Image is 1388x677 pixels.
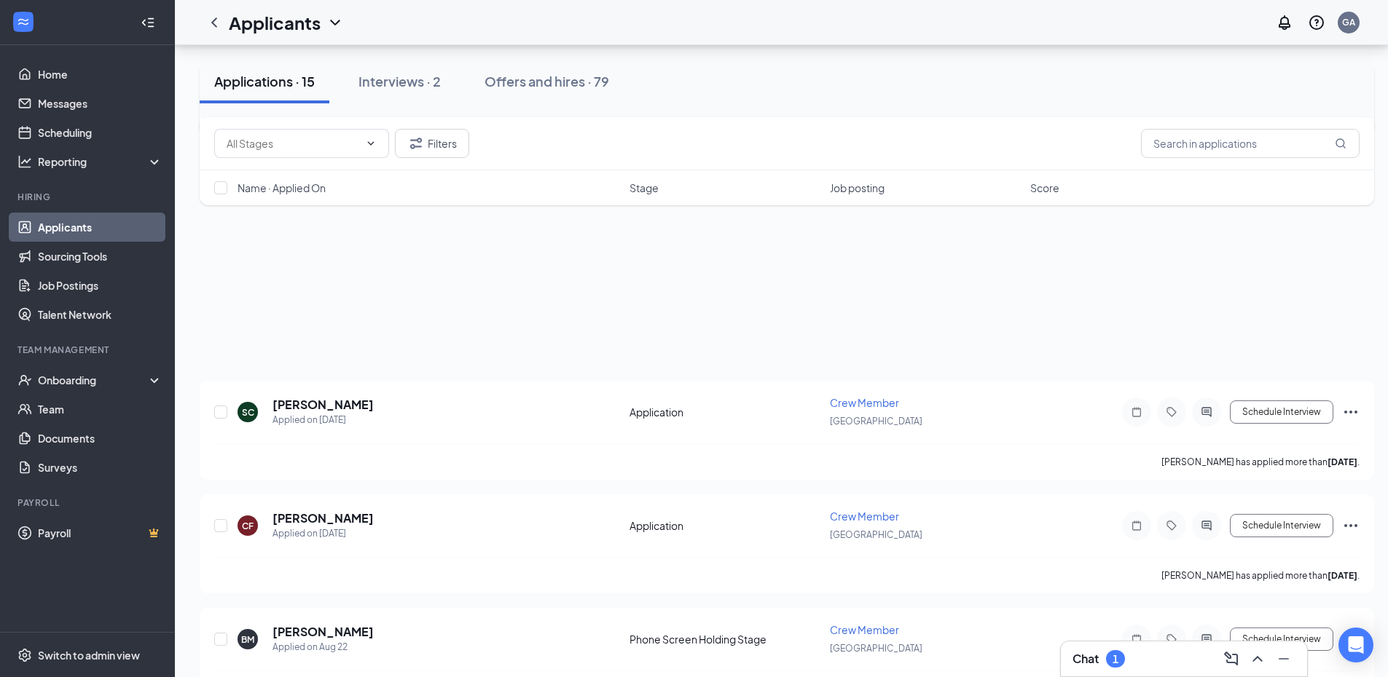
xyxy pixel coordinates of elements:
div: Open Intercom Messenger [1338,627,1373,662]
a: Sourcing Tools [38,242,162,271]
svg: ActiveChat [1198,633,1215,645]
span: [GEOGRAPHIC_DATA] [830,643,922,654]
svg: ActiveChat [1198,406,1215,418]
span: Crew Member [830,510,899,523]
a: Talent Network [38,300,162,329]
h5: [PERSON_NAME] [272,397,374,413]
a: Job Postings [38,271,162,300]
div: Applications · 15 [214,72,315,90]
svg: Filter [407,135,425,152]
svg: UserCheck [17,373,32,387]
div: Onboarding [38,373,150,387]
svg: Tag [1163,633,1180,645]
svg: ChevronLeft [205,14,223,31]
div: SC [242,406,254,419]
a: Applicants [38,213,162,242]
div: Reporting [38,154,163,169]
button: Schedule Interview [1230,627,1333,651]
span: [GEOGRAPHIC_DATA] [830,416,922,427]
svg: Ellipses [1342,517,1360,534]
button: ComposeMessage [1220,647,1243,670]
button: Filter Filters [395,129,469,158]
div: Applied on Aug 22 [272,640,374,654]
div: CF [242,520,254,532]
svg: ComposeMessage [1223,650,1240,668]
svg: ChevronUp [1249,650,1266,668]
button: ChevronUp [1246,647,1269,670]
h5: [PERSON_NAME] [272,510,374,526]
svg: Notifications [1276,14,1293,31]
svg: Tag [1163,406,1180,418]
h3: Chat [1073,651,1099,667]
a: Home [38,60,162,89]
div: Payroll [17,496,160,509]
div: Applied on [DATE] [272,526,374,541]
svg: Tag [1163,520,1180,531]
input: Search in applications [1141,129,1360,158]
h1: Applicants [229,10,321,35]
svg: ChevronDown [326,14,344,31]
div: GA [1342,16,1355,28]
svg: ActiveChat [1198,520,1215,531]
span: Crew Member [830,396,899,409]
span: Stage [630,181,659,195]
div: Phone Screen Holding Stage [630,632,821,646]
span: Score [1030,181,1059,195]
span: Name · Applied On [238,181,326,195]
svg: Ellipses [1342,403,1360,421]
svg: Minimize [1275,650,1293,668]
svg: MagnifyingGlass [1335,138,1346,149]
svg: Settings [17,648,32,662]
svg: Collapse [141,15,155,30]
a: Documents [38,424,162,453]
div: Offers and hires · 79 [485,72,609,90]
svg: Note [1128,633,1145,645]
a: PayrollCrown [38,518,162,547]
a: Messages [38,89,162,118]
div: Hiring [17,191,160,203]
div: Switch to admin view [38,648,140,662]
a: Scheduling [38,118,162,147]
input: All Stages [227,135,359,151]
span: [GEOGRAPHIC_DATA] [830,529,922,540]
button: Schedule Interview [1230,400,1333,424]
div: Application [630,518,821,533]
a: Team [38,395,162,424]
p: [PERSON_NAME] has applied more than . [1161,456,1360,468]
h5: [PERSON_NAME] [272,624,374,640]
div: Interviews · 2 [358,72,441,90]
a: Surveys [38,453,162,482]
div: 1 [1113,653,1118,665]
span: Job posting [830,181,885,195]
p: [PERSON_NAME] has applied more than . [1161,569,1360,582]
button: Schedule Interview [1230,514,1333,537]
div: Team Management [17,344,160,356]
div: Application [630,405,821,419]
svg: WorkstreamLogo [16,15,31,29]
svg: QuestionInfo [1308,14,1325,31]
svg: ChevronDown [365,138,377,149]
div: Applied on [DATE] [272,413,374,427]
svg: Analysis [17,154,32,169]
b: [DATE] [1328,570,1357,581]
span: Crew Member [830,623,899,636]
svg: Note [1128,406,1145,418]
b: [DATE] [1328,456,1357,467]
div: BM [241,633,254,646]
button: Minimize [1272,647,1295,670]
svg: Note [1128,520,1145,531]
